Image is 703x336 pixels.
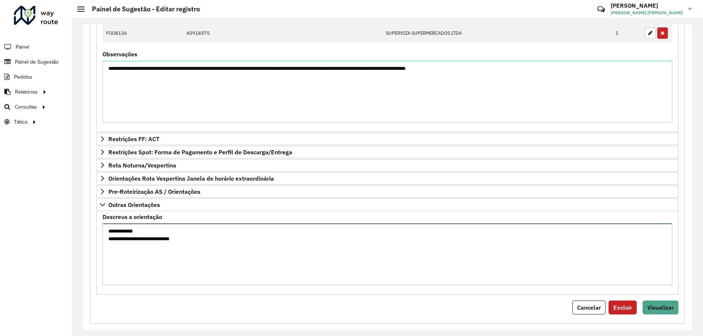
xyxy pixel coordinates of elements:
a: Outras Orientações [96,199,678,211]
span: Visualizar [647,304,674,311]
label: Descreva a orientação [103,212,162,221]
a: Restrições FF: ACT [96,133,678,145]
button: Excluir [609,301,637,314]
a: Rota Noturna/Vespertina [96,159,678,171]
td: SUPERVIZA SUPERMERCADOS LTDA [382,23,612,42]
span: Rota Noturna/Vespertina [108,162,176,168]
span: Pre-Roteirização AS / Orientações [108,189,200,195]
span: Cancelar [577,304,601,311]
td: FOO8136 [103,23,183,42]
h2: Painel de Sugestão - Editar registro [85,5,200,13]
span: Relatórios [15,88,38,96]
a: Contato Rápido [593,1,609,17]
label: Observações [103,50,137,58]
span: Tático [14,118,27,126]
td: 40918375 [183,23,382,42]
span: Restrições Spot: Forma de Pagamento e Perfil de Descarga/Entrega [108,149,292,155]
span: Pedidos [14,73,32,81]
span: Painel de Sugestão [15,58,59,66]
span: Outras Orientações [108,202,160,208]
a: Orientações Rota Vespertina Janela de horário extraordinária [96,172,678,185]
a: Pre-Roteirização AS / Orientações [96,185,678,198]
button: Visualizar [643,301,678,314]
button: Cancelar [572,301,606,314]
span: Painel [16,43,29,51]
h3: [PERSON_NAME] [611,2,683,9]
span: Consultas [15,103,37,111]
div: Outras Orientações [96,211,678,295]
a: Restrições Spot: Forma de Pagamento e Perfil de Descarga/Entrega [96,146,678,158]
span: Restrições FF: ACT [108,136,159,142]
span: Excluir [613,304,632,311]
span: [PERSON_NAME] [PERSON_NAME] [611,10,683,16]
span: Orientações Rota Vespertina Janela de horário extraordinária [108,175,274,181]
td: 1 [612,23,641,42]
